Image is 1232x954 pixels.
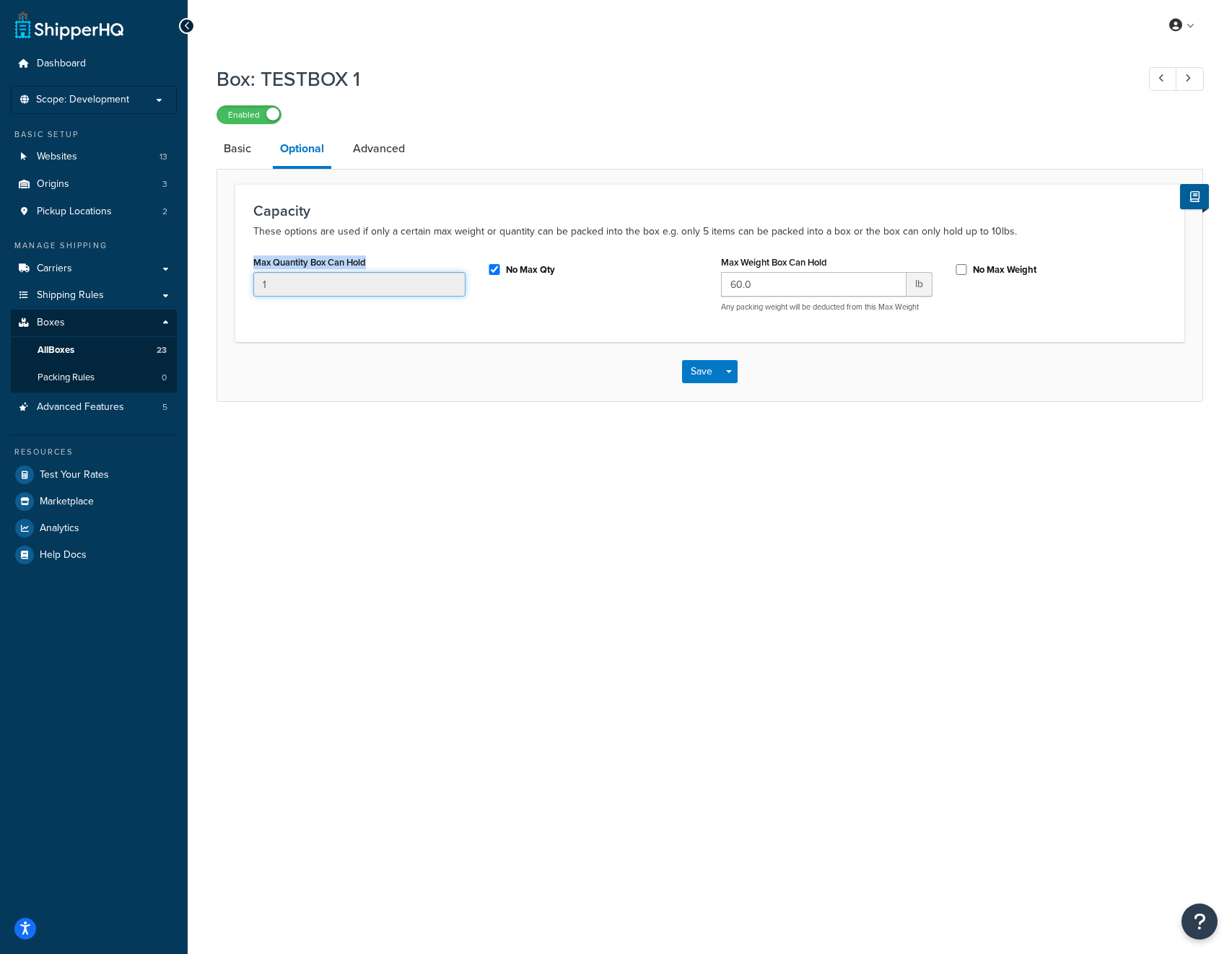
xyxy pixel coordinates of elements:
[162,178,167,191] span: 3
[217,65,1122,93] h1: Box: TESTBOX 1
[1149,67,1177,91] a: Previous Record
[11,128,177,141] div: Basic Setup
[37,289,104,302] span: Shipping Rules
[38,344,74,356] span: All Boxes
[11,171,177,198] li: Origins
[36,94,129,106] span: Scope: Development
[721,257,827,268] label: Max Weight Box Can Hold
[37,401,124,413] span: Advanced Features
[40,522,79,535] span: Analytics
[37,58,86,70] span: Dashboard
[11,144,177,170] a: Websites13
[11,394,177,421] li: Advanced Features
[40,549,87,561] span: Help Docs
[217,131,258,166] a: Basic
[906,272,932,297] span: lb
[11,515,177,541] a: Analytics
[37,151,77,163] span: Websites
[346,131,412,166] a: Advanced
[721,302,933,312] p: Any packing weight will be deducted from this Max Weight
[11,462,177,488] a: Test Your Rates
[11,542,177,568] a: Help Docs
[40,496,94,508] span: Marketplace
[1181,903,1218,940] button: Open Resource Center
[11,446,177,458] div: Resources
[11,51,177,77] a: Dashboard
[682,360,721,383] button: Save
[11,489,177,515] a: Marketplace
[11,364,177,391] li: Packing Rules
[11,198,177,225] a: Pickup Locations2
[253,223,1166,240] p: These options are used if only a certain max weight or quantity can be packed into the box e.g. o...
[253,203,1166,219] h3: Capacity
[11,282,177,309] a: Shipping Rules
[162,372,167,384] span: 0
[11,240,177,252] div: Manage Shipping
[11,337,177,364] a: AllBoxes23
[253,257,366,268] label: Max Quantity Box Can Hold
[162,206,167,218] span: 2
[11,144,177,170] li: Websites
[973,263,1036,276] label: No Max Weight
[11,364,177,391] a: Packing Rules0
[11,394,177,421] a: Advanced Features5
[11,171,177,198] a: Origins3
[157,344,167,356] span: 23
[37,317,65,329] span: Boxes
[38,372,95,384] span: Packing Rules
[1176,67,1204,91] a: Next Record
[273,131,331,169] a: Optional
[11,255,177,282] a: Carriers
[37,178,69,191] span: Origins
[1180,184,1209,209] button: Show Help Docs
[11,198,177,225] li: Pickup Locations
[40,469,109,481] span: Test Your Rates
[162,401,167,413] span: 5
[506,263,555,276] label: No Max Qty
[160,151,167,163] span: 13
[11,310,177,336] a: Boxes
[11,310,177,392] li: Boxes
[217,106,281,123] label: Enabled
[37,263,72,275] span: Carriers
[37,206,112,218] span: Pickup Locations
